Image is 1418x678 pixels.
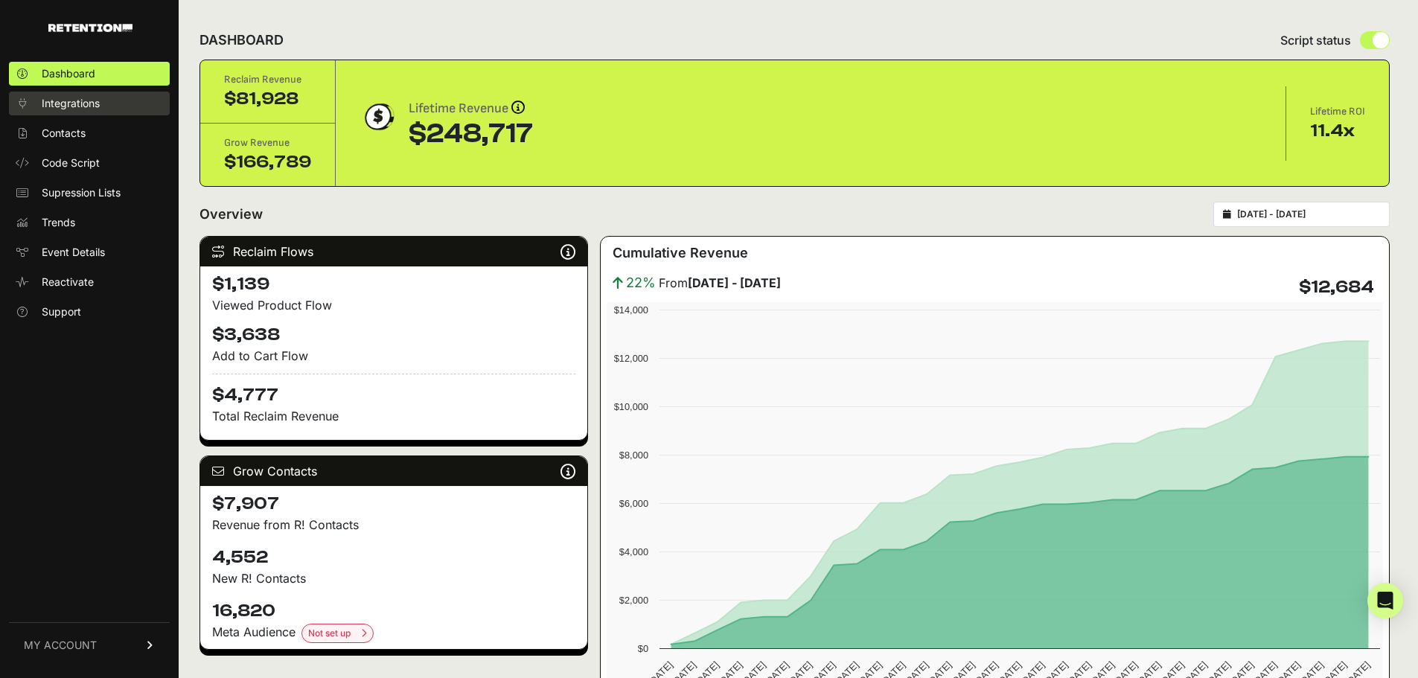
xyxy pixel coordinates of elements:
h3: Cumulative Revenue [613,243,748,263]
a: Trends [9,211,170,234]
span: Supression Lists [42,185,121,200]
span: Contacts [42,126,86,141]
a: Dashboard [9,62,170,86]
span: MY ACCOUNT [24,638,97,653]
strong: [DATE] - [DATE] [688,275,781,290]
div: Lifetime Revenue [409,98,533,119]
span: Reactivate [42,275,94,290]
p: New R! Contacts [212,569,575,587]
a: Reactivate [9,270,170,294]
div: Grow Contacts [200,456,587,486]
h4: $4,777 [212,374,575,407]
a: Support [9,300,170,324]
div: Viewed Product Flow [212,296,575,314]
h4: 16,820 [212,599,575,623]
span: Trends [42,215,75,230]
h4: $3,638 [212,323,575,347]
div: Grow Revenue [224,135,311,150]
img: dollar-coin-05c43ed7efb7bc0c12610022525b4bbbb207c7efeef5aecc26f025e68dcafac9.png [360,98,397,135]
span: Dashboard [42,66,95,81]
span: Event Details [42,245,105,260]
text: $14,000 [614,304,648,316]
div: Open Intercom Messenger [1367,583,1403,618]
a: Integrations [9,92,170,115]
a: Supression Lists [9,181,170,205]
h4: $12,684 [1299,275,1374,299]
span: Integrations [42,96,100,111]
div: $166,789 [224,150,311,174]
h4: $7,907 [212,492,575,516]
h4: $1,139 [212,272,575,296]
text: $12,000 [614,353,648,364]
span: Script status [1280,31,1351,49]
a: Event Details [9,240,170,264]
p: Revenue from R! Contacts [212,516,575,534]
h4: 4,552 [212,546,575,569]
div: Meta Audience [212,623,575,643]
div: Reclaim Flows [200,237,587,266]
div: $81,928 [224,87,311,111]
span: Support [42,304,81,319]
text: $6,000 [619,498,648,509]
div: 11.4x [1310,119,1365,143]
text: $2,000 [619,595,648,606]
h2: DASHBOARD [199,30,284,51]
span: 22% [626,272,656,293]
div: $248,717 [409,119,533,149]
text: $0 [638,643,648,654]
div: Add to Cart Flow [212,347,575,365]
text: $4,000 [619,546,648,557]
div: Lifetime ROI [1310,104,1365,119]
text: $10,000 [614,401,648,412]
a: MY ACCOUNT [9,622,170,668]
text: $8,000 [619,450,648,461]
a: Code Script [9,151,170,175]
a: Contacts [9,121,170,145]
div: Reclaim Revenue [224,72,311,87]
span: Code Script [42,156,100,170]
p: Total Reclaim Revenue [212,407,575,425]
h2: Overview [199,204,263,225]
span: From [659,274,781,292]
img: Retention.com [48,24,132,32]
